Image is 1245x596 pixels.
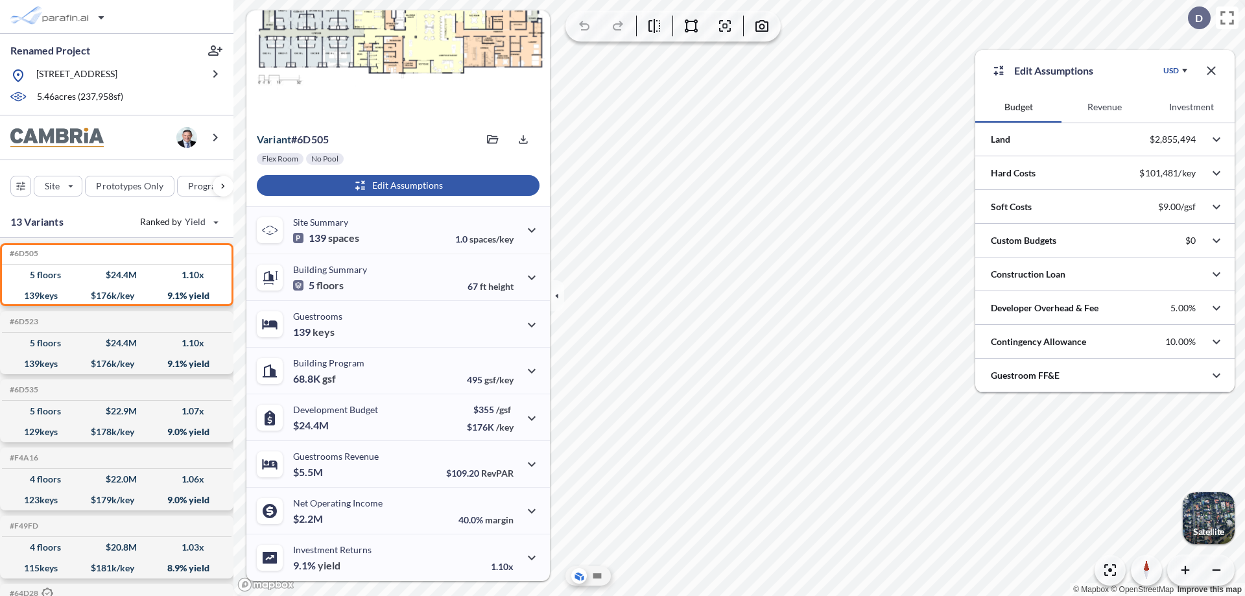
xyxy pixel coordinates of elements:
p: Net Operating Income [293,497,383,508]
a: OpenStreetMap [1111,585,1174,594]
p: Satellite [1193,527,1224,537]
p: $24.4M [293,419,331,432]
span: Yield [185,215,206,228]
span: ft [480,281,486,292]
p: $2,855,494 [1150,134,1196,145]
button: Revenue [1061,91,1148,123]
p: 10.00% [1165,336,1196,348]
p: $101,481/key [1139,167,1196,179]
button: Switcher ImageSatellite [1183,492,1235,544]
p: 139 [293,232,359,244]
h5: Click to copy the code [7,317,38,326]
span: keys [313,326,335,339]
span: floors [316,279,344,292]
button: Budget [975,91,1061,123]
h5: Click to copy the code [7,453,38,462]
img: user logo [176,127,197,148]
p: [STREET_ADDRESS] [36,67,117,84]
button: Aerial View [571,568,587,584]
span: Variant [257,133,291,145]
a: Mapbox homepage [237,577,294,592]
img: Switcher Image [1183,492,1235,544]
p: 13 Variants [10,214,64,230]
p: $109.20 [446,468,514,479]
span: spaces [328,232,359,244]
p: 67 [468,281,514,292]
h5: Click to copy the code [7,385,38,394]
button: Investment [1148,91,1235,123]
button: Ranked by Yield [130,211,227,232]
p: 5 [293,279,344,292]
p: 68.8K [293,372,336,385]
p: $355 [467,404,514,415]
p: Edit Assumptions [1014,63,1093,78]
p: 139 [293,326,335,339]
h5: Click to copy the code [7,249,38,258]
p: Flex Room [262,154,298,164]
img: BrandImage [10,128,104,148]
p: Building Program [293,357,364,368]
button: Prototypes Only [85,176,174,197]
a: Improve this map [1178,585,1242,594]
span: /gsf [496,404,511,415]
span: margin [485,514,514,525]
p: Land [991,133,1010,146]
p: 5.00% [1170,302,1196,314]
p: 1.10x [491,561,514,572]
p: No Pool [311,154,338,164]
p: Investment Returns [293,544,372,555]
p: $5.5M [293,466,325,479]
p: Soft Costs [991,200,1032,213]
button: Site Plan [589,568,605,584]
button: Edit Assumptions [257,175,539,196]
p: $176K [467,422,514,433]
div: USD [1163,66,1179,76]
span: yield [318,559,340,572]
p: Developer Overhead & Fee [991,302,1098,315]
p: $9.00/gsf [1158,201,1196,213]
button: Program [177,176,247,197]
p: Guestroom FF&E [991,369,1060,382]
p: Site [45,180,60,193]
p: 40.0% [458,514,514,525]
span: spaces/key [469,233,514,244]
p: Program [188,180,224,193]
p: 495 [467,374,514,385]
p: 5.46 acres ( 237,958 sf) [37,90,123,104]
p: Site Summary [293,217,348,228]
a: Mapbox [1073,585,1109,594]
p: Guestrooms Revenue [293,451,379,462]
h5: Click to copy the code [7,521,38,530]
button: Site [34,176,82,197]
span: gsf/key [484,374,514,385]
p: $0 [1185,235,1196,246]
p: D [1195,12,1203,24]
p: # 6d505 [257,133,329,146]
p: Custom Budgets [991,234,1056,247]
p: Guestrooms [293,311,342,322]
p: Construction Loan [991,268,1065,281]
p: Hard Costs [991,167,1036,180]
p: Prototypes Only [96,180,163,193]
p: 1.0 [455,233,514,244]
p: Contingency Allowance [991,335,1086,348]
p: 9.1% [293,559,340,572]
p: $2.2M [293,512,325,525]
span: /key [496,422,514,433]
p: Development Budget [293,404,378,415]
span: gsf [322,372,336,385]
p: Renamed Project [10,43,90,58]
span: height [488,281,514,292]
p: Building Summary [293,264,367,275]
span: RevPAR [481,468,514,479]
